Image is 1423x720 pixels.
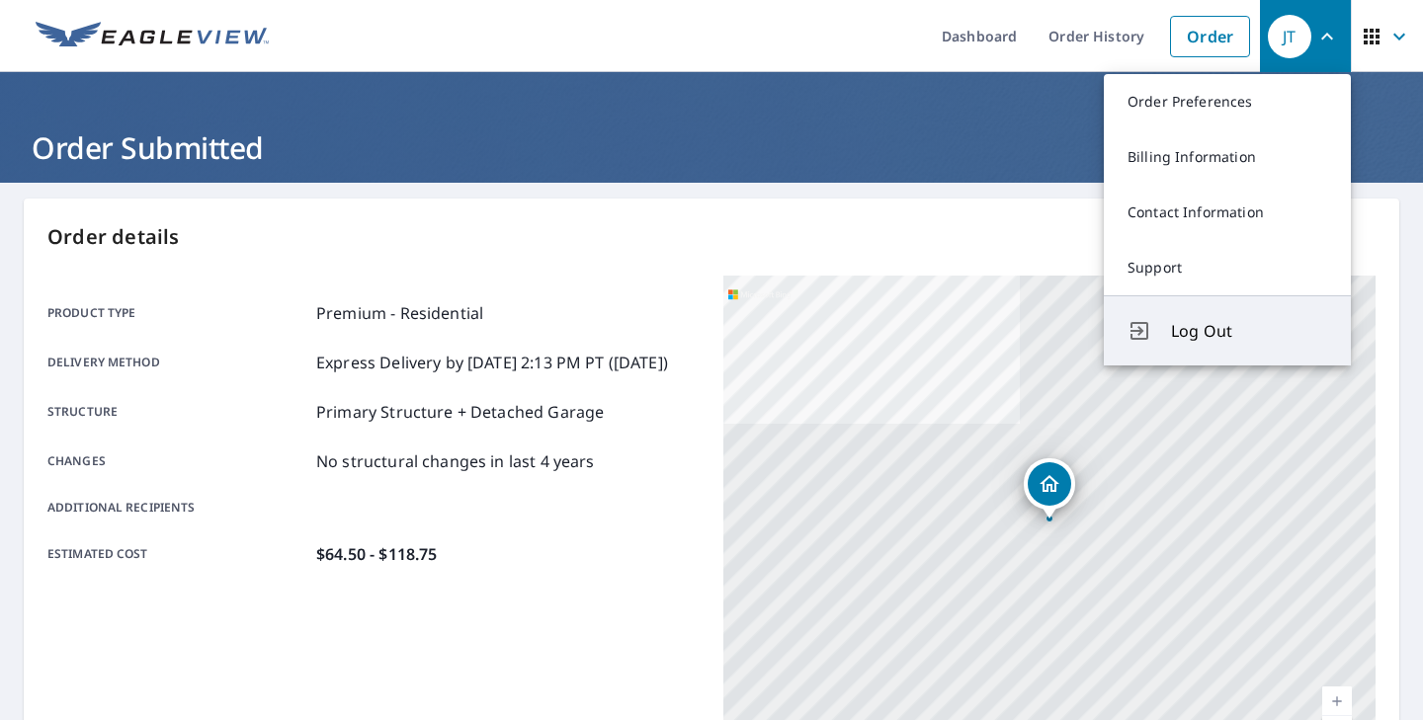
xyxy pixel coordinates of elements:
p: Structure [47,400,308,424]
a: Order [1170,16,1250,57]
a: Billing Information [1104,129,1351,185]
div: JT [1268,15,1311,58]
a: Contact Information [1104,185,1351,240]
a: Current Level 17, Zoom In [1322,686,1352,716]
h1: Order Submitted [24,127,1399,168]
p: Delivery method [47,351,308,374]
p: Changes [47,449,308,473]
a: Support [1104,240,1351,295]
p: Product type [47,301,308,325]
p: No structural changes in last 4 years [316,449,595,473]
div: Dropped pin, building 1, Residential property, 5401 Roy Gulch Pescadero, CA 94060-9798 [1024,458,1075,520]
button: Log Out [1104,295,1351,365]
p: Express Delivery by [DATE] 2:13 PM PT ([DATE]) [316,351,668,374]
img: EV Logo [36,22,269,51]
p: Estimated cost [47,542,308,566]
p: $64.50 - $118.75 [316,542,437,566]
p: Additional recipients [47,499,308,517]
span: Log Out [1171,319,1327,343]
p: Premium - Residential [316,301,483,325]
a: Order Preferences [1104,74,1351,129]
p: Order details [47,222,1376,252]
p: Primary Structure + Detached Garage [316,400,604,424]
